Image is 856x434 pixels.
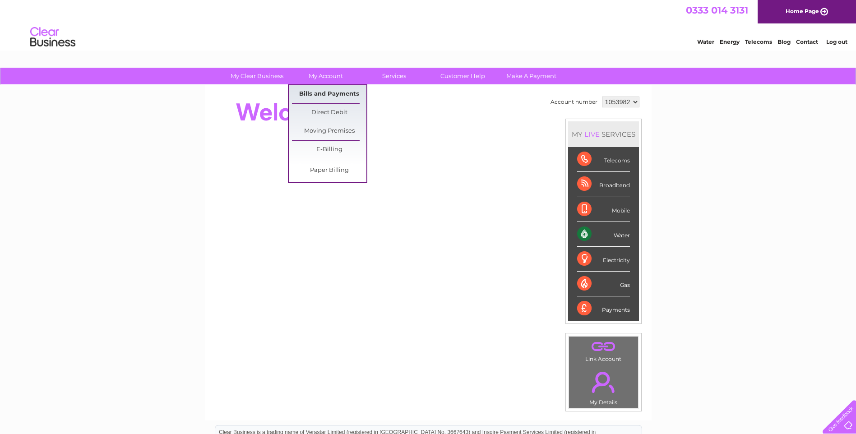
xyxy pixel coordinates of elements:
[571,339,636,355] a: .
[569,364,639,408] td: My Details
[568,121,639,147] div: MY SERVICES
[292,162,366,180] a: Paper Billing
[571,366,636,398] a: .
[697,38,714,45] a: Water
[288,68,363,84] a: My Account
[826,38,847,45] a: Log out
[577,247,630,272] div: Electricity
[494,68,569,84] a: Make A Payment
[292,122,366,140] a: Moving Premises
[577,222,630,247] div: Water
[30,23,76,51] img: logo.png
[796,38,818,45] a: Contact
[577,147,630,172] div: Telecoms
[569,336,639,365] td: Link Account
[357,68,431,84] a: Services
[548,94,600,110] td: Account number
[686,5,748,16] a: 0333 014 3131
[577,172,630,197] div: Broadband
[720,38,740,45] a: Energy
[745,38,772,45] a: Telecoms
[220,68,294,84] a: My Clear Business
[577,272,630,296] div: Gas
[215,5,642,44] div: Clear Business is a trading name of Verastar Limited (registered in [GEOGRAPHIC_DATA] No. 3667643...
[583,130,602,139] div: LIVE
[577,197,630,222] div: Mobile
[292,141,366,159] a: E-Billing
[777,38,791,45] a: Blog
[292,85,366,103] a: Bills and Payments
[577,296,630,321] div: Payments
[426,68,500,84] a: Customer Help
[292,104,366,122] a: Direct Debit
